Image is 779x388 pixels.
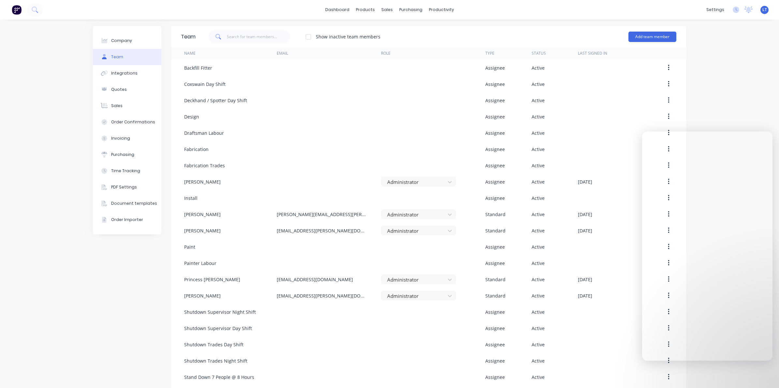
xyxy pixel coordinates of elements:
div: Active [532,146,545,153]
div: Email [277,50,288,56]
div: Active [532,227,545,234]
div: Active [532,260,545,267]
div: Status [532,50,546,56]
div: Active [532,130,545,136]
button: Sales [93,98,161,114]
div: Active [532,211,545,218]
div: productivity [426,5,457,15]
div: Assignee [485,162,505,169]
div: sales [378,5,396,15]
div: [PERSON_NAME] [184,292,221,299]
div: Company [111,38,132,44]
a: dashboard [322,5,353,15]
div: Assignee [485,260,505,267]
div: purchasing [396,5,426,15]
button: Quotes [93,81,161,98]
div: Assignee [485,178,505,185]
div: Show inactive team members [316,33,380,40]
div: [PERSON_NAME][EMAIL_ADDRESS][PERSON_NAME][DOMAIN_NAME] [277,211,368,218]
div: Shutdown Supervisor Night Shift [184,309,256,315]
iframe: Intercom live chat [642,132,772,361]
button: PDF Settings [93,179,161,195]
div: Standard [485,292,506,299]
span: LT [762,7,767,13]
div: Active [532,97,545,104]
div: Integrations [111,70,138,76]
div: Shutdown Trades Day Shift [184,341,243,348]
div: Active [532,243,545,250]
div: Install [184,195,198,201]
div: [PERSON_NAME] [184,227,221,234]
div: Team [181,33,196,41]
div: [PERSON_NAME] [184,211,221,218]
div: Sales [111,103,123,109]
button: Company [93,33,161,49]
div: Assignee [485,374,505,381]
div: Assignee [485,146,505,153]
div: Active [532,292,545,299]
div: Purchasing [111,152,134,158]
button: Document templates [93,195,161,212]
button: Purchasing [93,146,161,163]
div: Standard [485,227,506,234]
div: Active [532,195,545,201]
div: Backfill Fitter [184,64,212,71]
div: PDF Settings [111,184,137,190]
div: Princess [PERSON_NAME] [184,276,240,283]
div: Invoicing [111,135,130,141]
div: Active [532,357,545,364]
div: Active [532,276,545,283]
div: [EMAIL_ADDRESS][PERSON_NAME][DOMAIN_NAME] [277,292,368,299]
div: Assignee [485,325,505,332]
div: Active [532,325,545,332]
div: Fabrication [184,146,209,153]
div: Standard [485,211,506,218]
div: Assignee [485,64,505,71]
div: Assignee [485,341,505,348]
div: [DATE] [578,276,592,283]
div: [DATE] [578,178,592,185]
div: Shutdown Trades Night Shift [184,357,247,364]
div: Deckhand / Spotter Day Shift [184,97,247,104]
div: Assignee [485,113,505,120]
div: Standard [485,276,506,283]
div: Assignee [485,309,505,315]
div: Active [532,64,545,71]
div: Quotes [111,87,127,92]
div: Assignee [485,243,505,250]
div: Team [111,54,123,60]
button: Invoicing [93,130,161,146]
div: Active [532,309,545,315]
button: Team [93,49,161,65]
div: Fabrication Trades [184,162,225,169]
button: Order Importer [93,212,161,228]
div: Active [532,81,545,88]
button: Order Confirmations [93,114,161,130]
div: products [353,5,378,15]
div: Stand Down 7 People @ 8 Hours [184,374,254,381]
iframe: Intercom live chat [757,366,772,381]
button: Add team member [628,32,676,42]
div: Assignee [485,130,505,136]
div: Draftsman Labour [184,130,224,136]
div: Order Importer [111,217,143,223]
div: Time Tracking [111,168,140,174]
div: settings [703,5,728,15]
img: Factory [12,5,22,15]
div: [DATE] [578,227,592,234]
div: Name [184,50,196,56]
div: Coxswain Day Shift [184,81,226,88]
div: Type [485,50,494,56]
button: Time Tracking [93,163,161,179]
div: Assignee [485,195,505,201]
div: Shutdown Supervisor Day Shift [184,325,252,332]
div: Active [532,374,545,381]
div: Active [532,162,545,169]
div: [DATE] [578,211,592,218]
div: Order Confirmations [111,119,155,125]
div: Design [184,113,199,120]
div: Painter Labour [184,260,216,267]
div: Assignee [485,81,505,88]
input: Search for team members... [227,30,290,43]
div: Assignee [485,357,505,364]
